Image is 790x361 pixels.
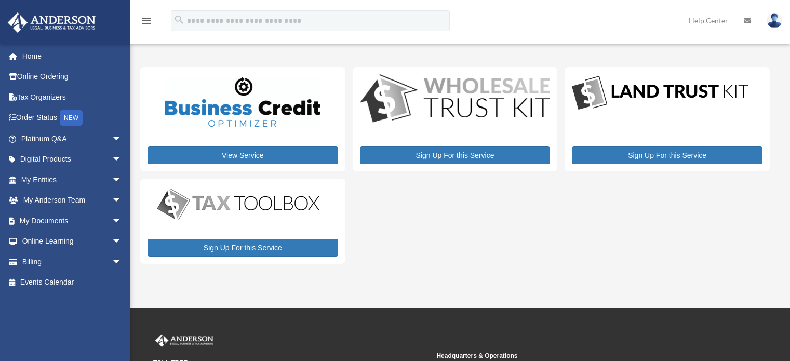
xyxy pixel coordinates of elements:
a: Sign Up For this Service [360,146,551,164]
span: arrow_drop_down [112,128,132,150]
a: Tax Organizers [7,87,138,108]
div: NEW [60,110,83,126]
a: My Entitiesarrow_drop_down [7,169,138,190]
span: arrow_drop_down [112,210,132,232]
span: arrow_drop_down [112,169,132,191]
img: User Pic [767,13,782,28]
a: Online Learningarrow_drop_down [7,231,138,252]
img: LandTrust_lgo-1.jpg [572,74,748,112]
a: Billingarrow_drop_down [7,251,138,272]
a: menu [140,18,153,27]
a: Order StatusNEW [7,108,138,129]
a: Online Ordering [7,66,138,87]
i: menu [140,15,153,27]
a: Platinum Q&Aarrow_drop_down [7,128,138,149]
a: View Service [148,146,338,164]
img: taxtoolbox_new-1.webp [148,186,329,222]
a: Home [7,46,138,66]
span: arrow_drop_down [112,190,132,211]
img: WS-Trust-Kit-lgo-1.jpg [360,74,551,125]
a: Events Calendar [7,272,138,293]
i: search [173,14,185,25]
a: Sign Up For this Service [148,239,338,257]
span: arrow_drop_down [112,149,132,170]
img: Anderson Advisors Platinum Portal [153,334,216,347]
a: My Documentsarrow_drop_down [7,210,138,231]
span: arrow_drop_down [112,251,132,273]
a: Sign Up For this Service [572,146,762,164]
a: My Anderson Teamarrow_drop_down [7,190,138,211]
img: Anderson Advisors Platinum Portal [5,12,99,33]
a: Digital Productsarrow_drop_down [7,149,132,170]
span: arrow_drop_down [112,231,132,252]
